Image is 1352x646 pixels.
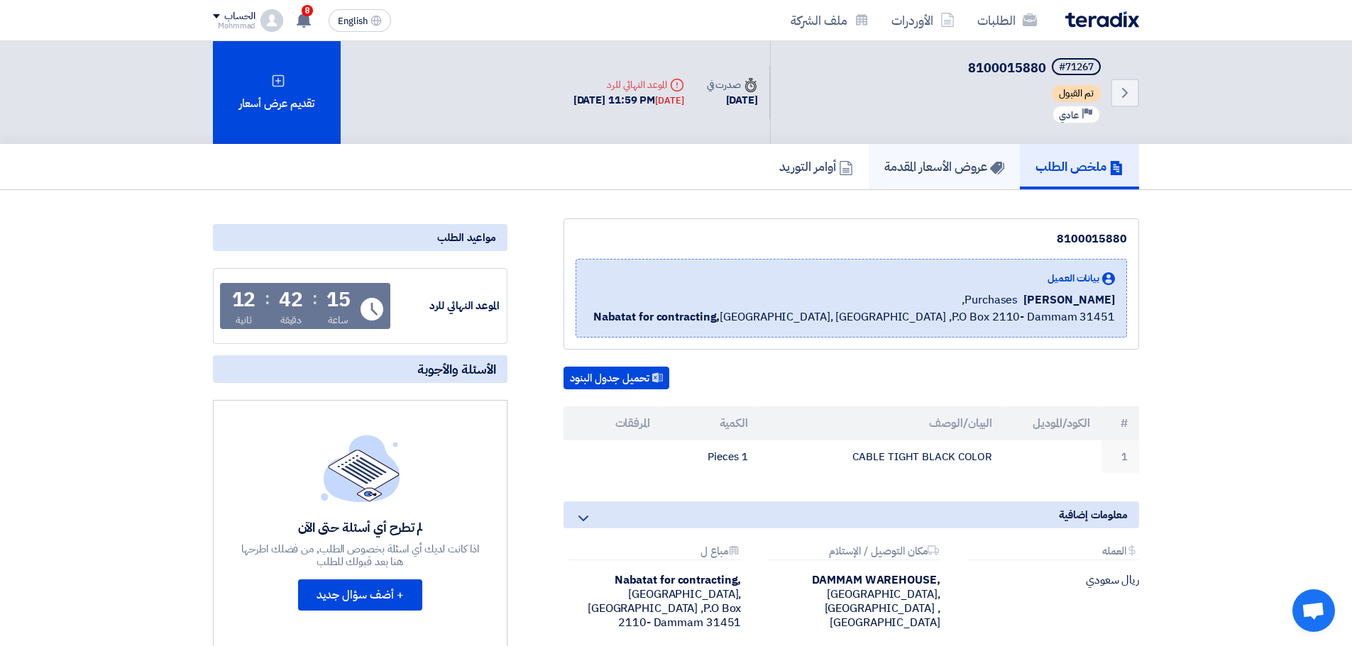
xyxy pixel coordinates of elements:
[393,298,500,314] div: الموعد النهائي للرد
[213,41,341,144] div: تقديم عرض أسعار
[576,230,1127,247] div: 8100015880
[661,440,759,474] td: 1 Pieces
[240,542,481,568] div: اذا كانت لديك أي اسئلة بخصوص الطلب, من فضلك اطرحها هنا بعد قبولك للطلب
[779,158,853,174] h5: أوامر التوريد
[1020,144,1139,189] a: ملخص الطلب
[812,572,940,589] b: DAMMAM WAREHOUSE,
[593,308,1115,325] span: [GEOGRAPHIC_DATA], [GEOGRAPHIC_DATA] ,P.O Box 2110- Dammam 31451
[1101,406,1139,440] th: #
[564,367,669,389] button: تحميل جدول البنود
[265,286,270,311] div: :
[707,77,758,92] div: صدرت في
[232,290,256,310] div: 12
[224,11,255,23] div: الحساب
[1035,158,1123,174] h5: ملخص الطلب
[1052,85,1101,102] span: تم القبول
[593,308,720,325] b: Nabatat for contracting,
[762,573,940,630] div: [GEOGRAPHIC_DATA], [GEOGRAPHIC_DATA] ,[GEOGRAPHIC_DATA]
[962,573,1139,587] div: ريال سعودي
[326,290,351,310] div: 15
[1004,406,1101,440] th: الكود/الموديل
[1059,62,1094,72] div: #71267
[962,291,1018,308] span: Purchases,
[1023,291,1115,308] span: [PERSON_NAME]
[569,545,741,560] div: مباع ل
[1101,440,1139,474] td: 1
[240,519,481,535] div: لم تطرح أي أسئلة حتى الآن
[1048,271,1099,286] span: بيانات العميل
[564,406,661,440] th: المرفقات
[661,406,759,440] th: الكمية
[564,573,741,630] div: [GEOGRAPHIC_DATA], [GEOGRAPHIC_DATA] ,P.O Box 2110- Dammam 31451
[260,9,283,32] img: profile_test.png
[768,545,940,560] div: مكان التوصيل / الإستلام
[967,545,1139,560] div: العمله
[321,435,400,501] img: empty_state_list.svg
[968,58,1104,78] h5: 8100015880
[417,361,496,377] span: الأسئلة والأجوبة
[1292,589,1335,632] a: دردشة مفتوحة
[779,4,880,37] a: ملف الشركة
[759,440,1004,474] td: CABLE TIGHT BLACK COLOR
[298,579,422,611] button: + أضف سؤال جديد
[280,313,302,328] div: دقيقة
[759,406,1004,440] th: البيان/الوصف
[312,286,317,311] div: :
[884,158,1004,174] h5: عروض الأسعار المقدمة
[328,313,348,328] div: ساعة
[329,9,391,32] button: English
[966,4,1048,37] a: الطلبات
[1059,507,1128,523] span: معلومات إضافية
[338,16,368,26] span: English
[213,22,255,30] div: Mohmmad
[302,5,313,16] span: 8
[573,77,684,92] div: الموعد النهائي للرد
[869,144,1020,189] a: عروض الأسعار المقدمة
[707,92,758,108] div: [DATE]
[573,92,684,108] div: [DATE] 11:59 PM
[279,290,303,310] div: 42
[615,572,742,589] b: Nabatat for contracting,
[1065,11,1139,28] img: Teradix logo
[880,4,966,37] a: الأوردرات
[213,224,507,251] div: مواعيد الطلب
[236,313,252,328] div: ثانية
[655,94,683,108] div: [DATE]
[968,58,1046,77] span: 8100015880
[764,144,869,189] a: أوامر التوريد
[1059,108,1079,122] span: عادي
